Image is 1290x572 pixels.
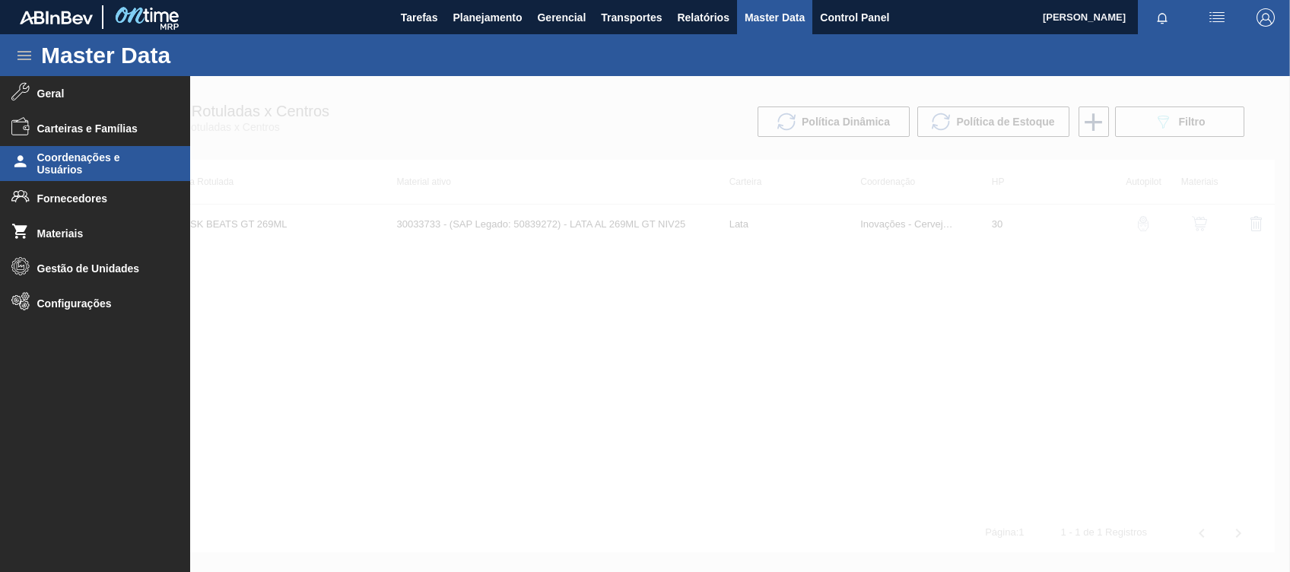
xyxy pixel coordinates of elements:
[453,8,522,27] span: Planejamento
[37,151,163,176] span: Coordenações e Usuários
[537,8,586,27] span: Gerencial
[41,46,311,64] h1: Master Data
[601,8,662,27] span: Transportes
[1208,8,1226,27] img: userActions
[1138,7,1187,28] button: Notificações
[820,8,889,27] span: Control Panel
[20,11,93,24] img: TNhmsLtSVTkK8tSr43FrP2fwEKptu5GPRR3wAAAABJRU5ErkJggg==
[37,87,163,100] span: Geral
[37,122,163,135] span: Carteiras e Famílias
[37,297,163,310] span: Configurações
[401,8,438,27] span: Tarefas
[1257,8,1275,27] img: Logout
[745,8,805,27] span: Master Data
[37,227,163,240] span: Materiais
[677,8,729,27] span: Relatórios
[37,192,163,205] span: Fornecedores
[37,262,163,275] span: Gestão de Unidades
